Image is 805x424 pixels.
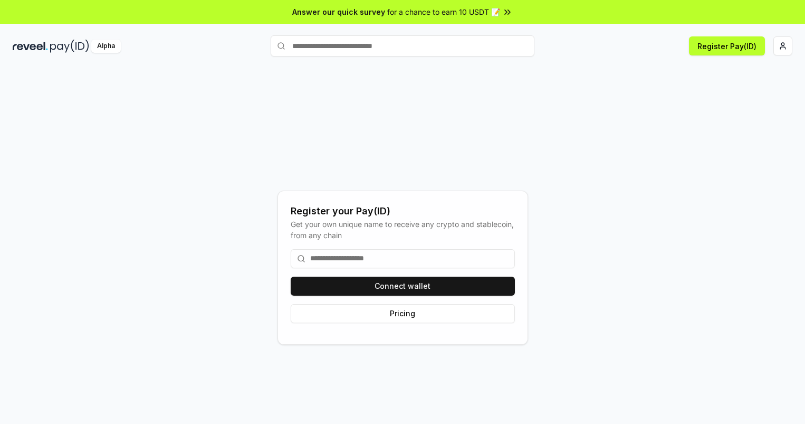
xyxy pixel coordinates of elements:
span: Answer our quick survey [292,6,385,17]
div: Get your own unique name to receive any crypto and stablecoin, from any chain [291,219,515,241]
button: Register Pay(ID) [689,36,765,55]
img: reveel_dark [13,40,48,53]
div: Register your Pay(ID) [291,204,515,219]
button: Connect wallet [291,277,515,296]
span: for a chance to earn 10 USDT 📝 [387,6,500,17]
button: Pricing [291,304,515,323]
div: Alpha [91,40,121,53]
img: pay_id [50,40,89,53]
